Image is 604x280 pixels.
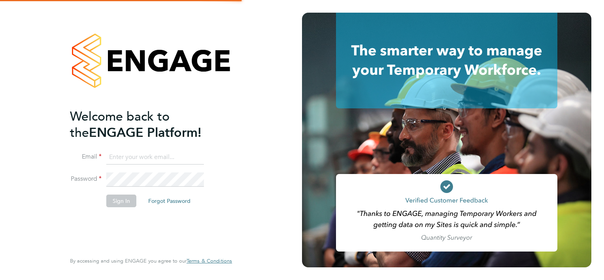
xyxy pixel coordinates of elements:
[70,108,224,141] h2: ENGAGE Platform!
[70,257,232,264] span: By accessing and using ENGAGE you agree to our
[106,150,204,165] input: Enter your work email...
[142,195,197,207] button: Forgot Password
[187,258,232,264] a: Terms & Conditions
[106,195,136,207] button: Sign In
[70,153,102,161] label: Email
[70,175,102,183] label: Password
[70,109,170,140] span: Welcome back to the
